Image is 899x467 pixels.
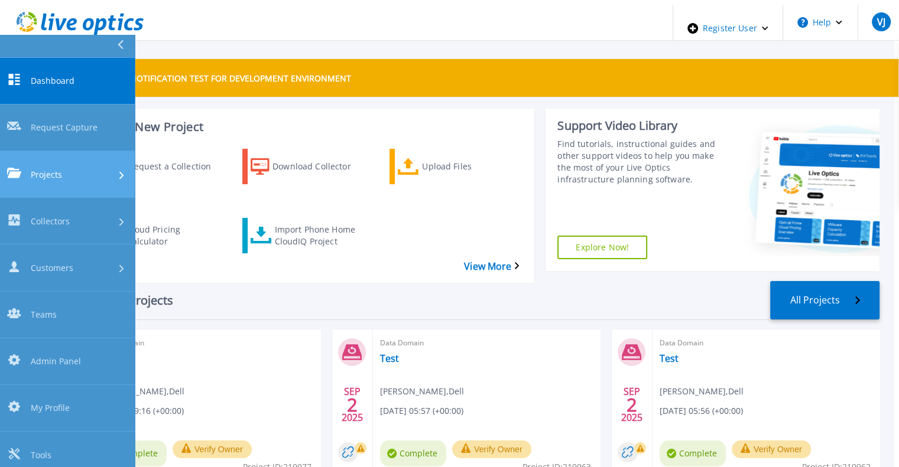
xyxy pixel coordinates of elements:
[452,440,531,458] button: Verify Owner
[341,383,364,426] div: SEP 2025
[380,404,463,417] span: [DATE] 05:57 (+00:00)
[557,138,725,185] div: Find tutorials, instructional guides and other support videos to help you make the most of your L...
[770,281,879,319] a: All Projects
[31,262,73,274] span: Customers
[380,337,593,350] span: Data Domain
[95,218,238,253] a: Cloud Pricing Calculator
[660,440,726,466] span: Complete
[126,221,221,250] div: Cloud Pricing Calculator
[732,440,811,458] button: Verify Owner
[31,402,70,414] span: My Profile
[390,149,533,184] a: Upload Files
[380,352,399,364] a: Test
[877,17,885,27] span: VJ
[31,308,57,321] span: Teams
[242,149,385,184] a: Download Collector
[557,118,725,133] div: Support Video Library
[31,122,98,134] span: Request Capture
[660,404,743,417] span: [DATE] 05:56 (+00:00)
[100,337,313,350] span: Data Domain
[464,261,519,272] a: View More
[557,236,647,259] a: Explore Now!
[272,152,367,181] div: Download Collector
[380,385,464,398] span: [PERSON_NAME] , Dell
[660,337,872,350] span: Data Domain
[93,73,351,84] p: THIS IS A NOTIFICATION TEST FOR DEVELOPMENT ENVIRONMENT
[673,5,783,52] div: Register User
[783,5,857,40] button: Help
[660,352,679,364] a: Test
[31,355,81,367] span: Admin Panel
[173,440,252,458] button: Verify Owner
[422,152,517,181] div: Upload Files
[100,404,184,417] span: [DATE] 09:16 (+00:00)
[660,385,744,398] span: [PERSON_NAME] , Dell
[31,215,70,227] span: Collectors
[31,168,62,181] span: Projects
[621,383,643,426] div: SEP 2025
[347,400,358,410] span: 2
[128,152,223,181] div: Request a Collection
[31,449,51,461] span: Tools
[100,385,184,398] span: [PERSON_NAME] , Dell
[95,120,518,133] h3: Start a New Project
[380,440,446,466] span: Complete
[95,149,238,184] a: Request a Collection
[627,400,637,410] span: 2
[31,74,74,87] span: Dashboard
[274,221,369,250] div: Import Phone Home CloudIQ Project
